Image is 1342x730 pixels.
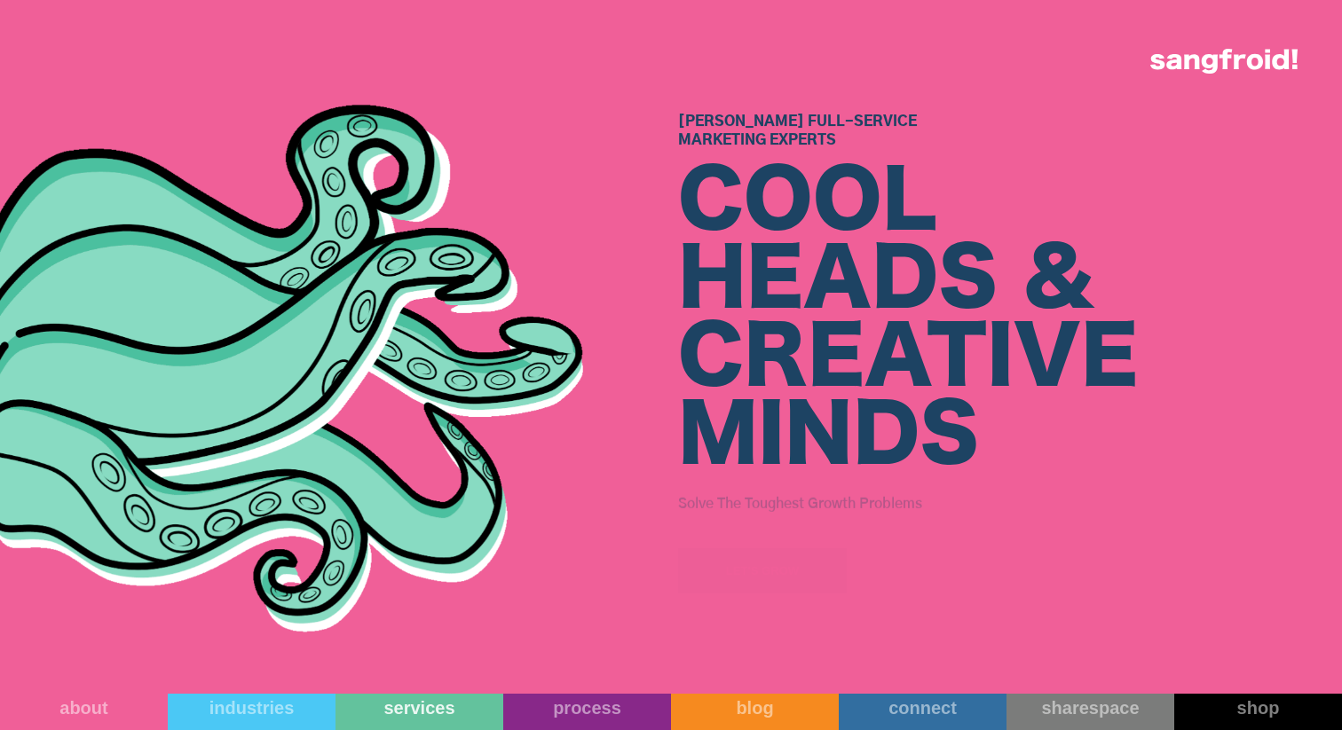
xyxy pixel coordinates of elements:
[1150,49,1298,74] img: logo
[335,694,503,730] a: services
[1006,697,1174,718] div: sharespace
[839,697,1006,718] div: connect
[1174,694,1342,730] a: shop
[503,697,671,718] div: process
[503,694,671,730] a: process
[726,562,800,580] div: Let's Grow
[335,697,503,718] div: services
[1174,697,1342,718] div: shop
[671,697,839,718] div: blog
[678,548,847,593] a: Let's Grow
[678,490,1342,516] h3: Solve The Toughest Growth Problems
[839,694,1006,730] a: connect
[678,113,1342,150] h1: [PERSON_NAME] Full-Service Marketing Experts
[168,694,335,730] a: industries
[678,164,1342,476] div: COOL HEADS & CREATIVE MINDS
[671,694,839,730] a: blog
[1006,694,1174,730] a: sharespace
[168,697,335,718] div: industries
